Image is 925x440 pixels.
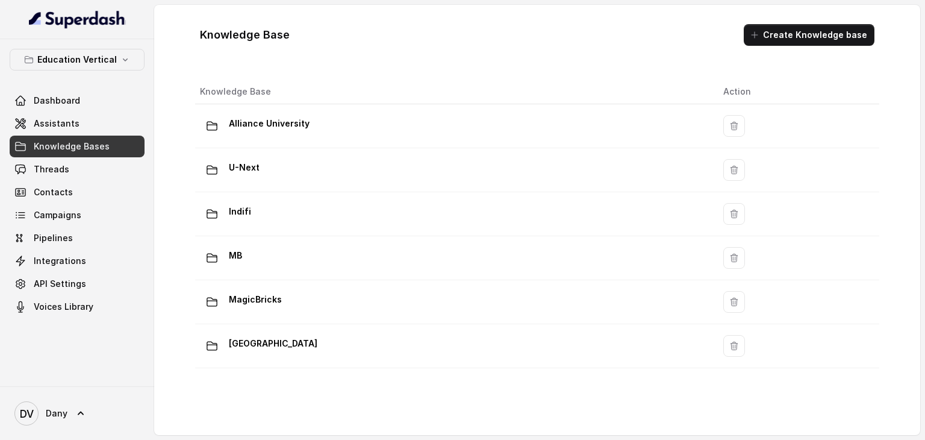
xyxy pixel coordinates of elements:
a: Assistants [10,113,145,134]
a: Threads [10,159,145,180]
a: API Settings [10,273,145,295]
span: Campaigns [34,209,81,221]
button: Create Knowledge base [744,24,874,46]
th: Knowledge Base [195,80,714,104]
button: Education Vertical [10,49,145,71]
a: Contacts [10,181,145,203]
a: Dashboard [10,90,145,112]
a: Dany [10,397,145,430]
a: Pipelines [10,227,145,249]
a: Integrations [10,250,145,272]
p: U-Next [229,158,260,177]
p: Education Vertical [37,52,117,67]
span: Pipelines [34,232,73,244]
span: Dany [46,407,67,420]
p: Alliance University [229,114,310,133]
span: Knowledge Bases [34,140,110,152]
span: API Settings [34,278,86,290]
h1: Knowledge Base [200,25,290,45]
span: Dashboard [34,95,80,107]
th: Action [714,80,879,104]
a: Campaigns [10,204,145,226]
a: Knowledge Bases [10,136,145,157]
span: Voices Library [34,301,93,313]
p: MB [229,246,242,265]
span: Integrations [34,255,86,267]
p: MagicBricks [229,290,282,309]
span: Threads [34,163,69,175]
a: Voices Library [10,296,145,318]
span: Contacts [34,186,73,198]
text: DV [20,407,34,420]
img: light.svg [29,10,126,29]
p: [GEOGRAPHIC_DATA] [229,334,317,353]
span: Assistants [34,118,79,130]
p: Indifi [229,202,251,221]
